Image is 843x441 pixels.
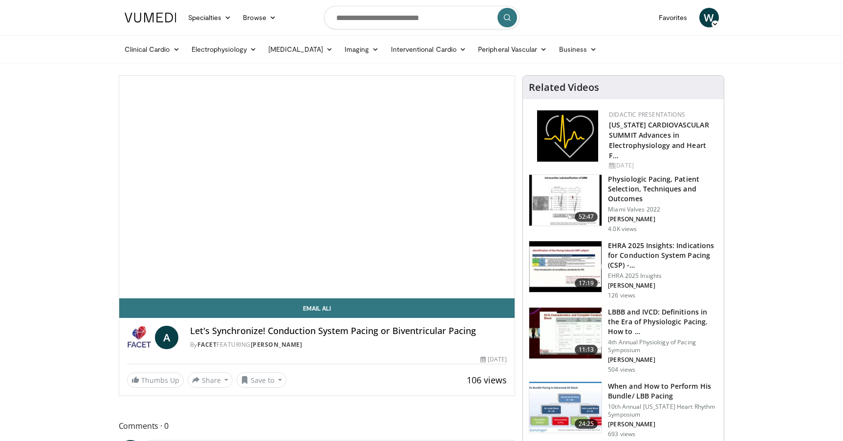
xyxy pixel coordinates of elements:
[119,40,186,59] a: Clinical Cardio
[529,308,602,358] img: 62bf89af-a4c3-4b3c-90b3-0af38275aae3.150x105_q85_crop-smart_upscale.jpg
[529,82,599,93] h4: Related Videos
[262,40,339,59] a: [MEDICAL_DATA]
[608,272,718,280] p: EHRA 2025 Insights
[190,326,507,336] h4: Let's Synchronize! Conduction System Pacing or Biventricular Pacing
[575,419,598,429] span: 24:25
[608,174,718,204] h3: Physiologic Pacing, Patient Selection, Techniques and Outcomes
[472,40,553,59] a: Peripheral Vascular
[186,40,262,59] a: Electrophysiology
[575,278,598,288] span: 17:19
[608,215,718,223] p: [PERSON_NAME]
[480,355,507,364] div: [DATE]
[553,40,603,59] a: Business
[608,225,637,233] p: 4.0K views
[339,40,385,59] a: Imaging
[529,174,718,233] a: 52:47 Physiologic Pacing, Patient Selection, Techniques and Outcomes Miami Valves 2022 [PERSON_NA...
[190,340,507,349] div: By FEATURING
[467,374,507,386] span: 106 views
[251,340,303,349] a: [PERSON_NAME]
[609,110,716,119] div: Didactic Presentations
[608,356,718,364] p: [PERSON_NAME]
[608,420,718,428] p: [PERSON_NAME]
[237,372,286,388] button: Save to
[237,8,282,27] a: Browse
[119,298,515,318] a: Email Ali
[608,206,718,213] p: Miami Valves 2022
[127,326,151,349] img: FACET
[529,241,718,299] a: 17:19 EHRA 2025 Insights: Indications for Conduction System Pacing (CSP) -… EHRA 2025 Insights [P...
[575,212,598,222] span: 52:47
[609,161,716,170] div: [DATE]
[182,8,238,27] a: Specialties
[155,326,178,349] a: A
[537,110,598,162] img: 1860aa7a-ba06-47e3-81a4-3dc728c2b4cf.png.150x105_q85_autocrop_double_scale_upscale_version-0.2.png
[608,307,718,336] h3: LBBB and IVCD: Definitions in the Era of Physiologic Pacing. How to …
[119,420,516,432] span: Comments 0
[608,282,718,290] p: [PERSON_NAME]
[125,13,176,22] img: VuMedi Logo
[385,40,473,59] a: Interventional Cardio
[529,241,602,292] img: 1190cdae-34f8-4da3-8a3e-0c6a588fe0e0.150x105_q85_crop-smart_upscale.jpg
[608,430,635,438] p: 693 views
[608,241,718,270] h3: EHRA 2025 Insights: Indications for Conduction System Pacing (CSP) -…
[608,403,718,419] p: 10th Annual [US_STATE] Heart Rhythm Symposium
[324,6,519,29] input: Search topics, interventions
[529,382,602,433] img: 26f76bec-f21f-4033-a509-d318a599fea9.150x105_q85_crop-smart_upscale.jpg
[188,372,233,388] button: Share
[575,345,598,355] span: 11:13
[119,76,515,298] video-js: Video Player
[653,8,693,27] a: Favorites
[608,366,635,374] p: 504 views
[127,373,184,388] a: Thumbs Up
[197,340,217,349] a: FACET
[608,338,718,354] p: 4th Annual Physiology of Pacing Symposium
[529,307,718,374] a: 11:13 LBBB and IVCD: Definitions in the Era of Physiologic Pacing. How to … 4th Annual Physiology...
[529,175,602,226] img: afb51a12-79cb-48e6-a9ec-10161d1361b5.150x105_q85_crop-smart_upscale.jpg
[529,381,718,438] a: 24:25 When and How to Perform His Bundle/ LBB Pacing 10th Annual [US_STATE] Heart Rhythm Symposiu...
[608,381,718,401] h3: When and How to Perform His Bundle/ LBB Pacing
[609,120,709,160] a: [US_STATE] CARDIOVASCULAR SUMMIT Advances in Electrophysiology and Heart F…
[699,8,719,27] a: W
[608,292,635,299] p: 126 views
